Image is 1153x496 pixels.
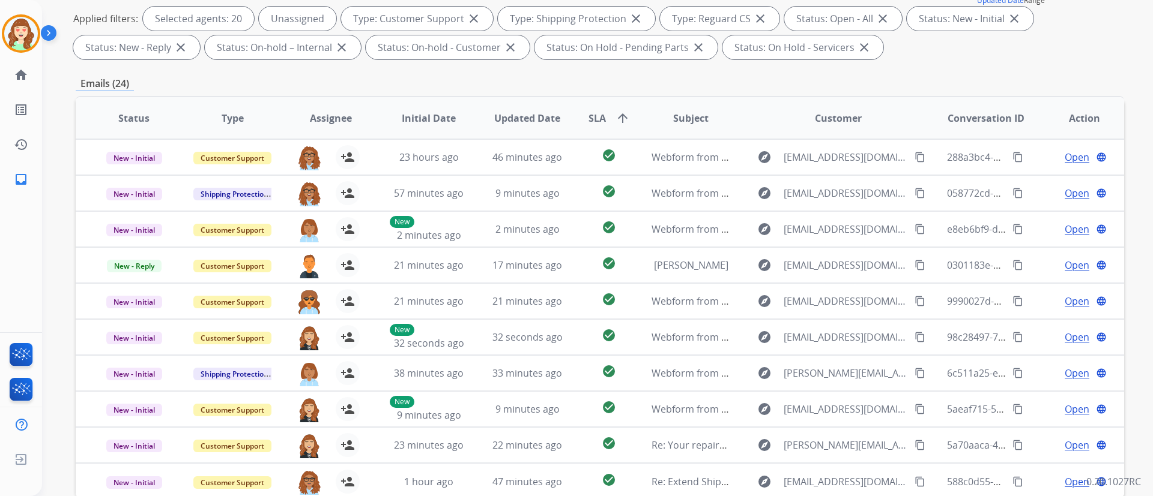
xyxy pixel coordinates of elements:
[757,402,772,416] mat-icon: explore
[340,330,355,344] mat-icon: person_add
[340,222,355,236] mat-icon: person_add
[402,111,456,125] span: Initial Date
[784,330,907,344] span: [EMAIL_ADDRESS][DOMAIN_NAME]
[915,260,925,270] mat-icon: content_copy
[492,438,562,452] span: 22 minutes ago
[297,145,321,170] img: agent-avatar
[193,224,271,236] span: Customer Support
[174,40,188,55] mat-icon: close
[1012,296,1023,306] mat-icon: content_copy
[492,330,563,344] span: 32 seconds ago
[1096,332,1107,342] mat-icon: language
[14,172,28,187] mat-icon: inbox
[399,151,459,164] span: 23 hours ago
[193,440,271,452] span: Customer Support
[14,68,28,82] mat-icon: home
[602,400,616,414] mat-icon: check_circle
[73,11,138,26] p: Applied filters:
[652,330,924,344] span: Webform from [EMAIL_ADDRESS][DOMAIN_NAME] on [DATE]
[143,7,254,31] div: Selected agents: 20
[1065,294,1089,308] span: Open
[652,475,854,488] span: Re: Extend Shipping Protection Confirmation
[492,294,562,308] span: 21 minutes ago
[1096,368,1107,378] mat-icon: language
[394,336,464,350] span: 32 seconds ago
[394,294,464,308] span: 21 minutes ago
[915,224,925,235] mat-icon: content_copy
[492,475,562,488] span: 47 minutes ago
[106,404,162,416] span: New - Initial
[948,111,1024,125] span: Conversation ID
[341,7,493,31] div: Type: Customer Support
[915,368,925,378] mat-icon: content_copy
[1012,152,1023,163] mat-icon: content_copy
[757,150,772,164] mat-icon: explore
[394,187,464,200] span: 57 minutes ago
[297,253,321,278] img: agent-avatar
[691,40,706,55] mat-icon: close
[652,402,924,416] span: Webform from [EMAIL_ADDRESS][DOMAIN_NAME] on [DATE]
[757,222,772,236] mat-icon: explore
[118,111,150,125] span: Status
[915,152,925,163] mat-icon: content_copy
[222,111,244,125] span: Type
[297,470,321,495] img: agent-avatar
[784,150,907,164] span: [EMAIL_ADDRESS][DOMAIN_NAME]
[1012,260,1023,270] mat-icon: content_copy
[915,440,925,450] mat-icon: content_copy
[673,111,709,125] span: Subject
[857,40,871,55] mat-icon: close
[589,111,606,125] span: SLA
[915,332,925,342] mat-icon: content_copy
[915,476,925,487] mat-icon: content_copy
[602,292,616,306] mat-icon: check_circle
[390,324,414,336] p: New
[1065,402,1089,416] span: Open
[629,11,643,26] mat-icon: close
[947,475,1132,488] span: 588c0d55-8484-46ae-8c16-d1750651ae58
[815,111,862,125] span: Customer
[334,40,349,55] mat-icon: close
[784,438,907,452] span: [PERSON_NAME][EMAIL_ADDRESS][DOMAIN_NAME]
[907,7,1033,31] div: Status: New - Initial
[784,366,907,380] span: [PERSON_NAME][EMAIL_ADDRESS][DOMAIN_NAME]
[467,11,481,26] mat-icon: close
[397,408,461,422] span: 9 minutes ago
[1012,476,1023,487] mat-icon: content_copy
[757,438,772,452] mat-icon: explore
[193,476,271,489] span: Customer Support
[757,294,772,308] mat-icon: explore
[654,258,728,272] span: [PERSON_NAME]
[660,7,779,31] div: Type: Reguard CS
[1096,152,1107,163] mat-icon: language
[76,76,134,91] p: Emails (24)
[757,186,772,200] mat-icon: explore
[340,294,355,308] mat-icon: person_add
[193,152,271,164] span: Customer Support
[652,366,998,380] span: Webform from [PERSON_NAME][EMAIL_ADDRESS][DOMAIN_NAME] on [DATE]
[602,436,616,450] mat-icon: check_circle
[297,325,321,350] img: agent-avatar
[1012,332,1023,342] mat-icon: content_copy
[297,361,321,386] img: agent-avatar
[193,260,271,272] span: Customer Support
[1096,224,1107,235] mat-icon: language
[1065,330,1089,344] span: Open
[205,35,361,59] div: Status: On-hold – Internal
[297,217,321,242] img: agent-avatar
[107,260,162,272] span: New - Reply
[297,289,321,314] img: agent-avatar
[947,366,1128,380] span: 6c511a25-e9dc-4aca-87ab-c26c9faa6664
[602,220,616,235] mat-icon: check_circle
[753,11,767,26] mat-icon: close
[1012,224,1023,235] mat-icon: content_copy
[340,186,355,200] mat-icon: person_add
[1096,404,1107,414] mat-icon: language
[652,294,924,308] span: Webform from [EMAIL_ADDRESS][DOMAIN_NAME] on [DATE]
[495,402,560,416] span: 9 minutes ago
[492,366,562,380] span: 33 minutes ago
[947,223,1132,236] span: e8eb6bf9-d7ed-48e7-a59c-302eed9a3aea
[1065,150,1089,164] span: Open
[106,224,162,236] span: New - Initial
[652,438,828,452] span: Re: Your repaired product has shipped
